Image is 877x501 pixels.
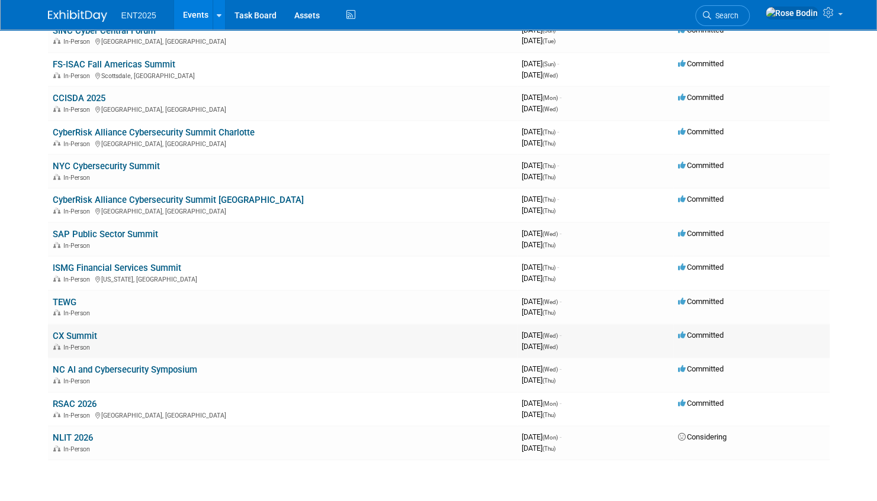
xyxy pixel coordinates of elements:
[522,308,555,316] span: [DATE]
[53,364,197,375] a: NC AI and Cybersecurity Symposium
[63,72,94,80] span: In-Person
[53,331,97,341] a: CX Summit
[542,196,555,203] span: (Thu)
[63,38,94,46] span: In-Person
[542,242,555,248] span: (Thu)
[678,331,724,340] span: Committed
[53,38,60,44] img: In-Person Event
[542,129,555,135] span: (Thu)
[542,231,558,237] span: (Wed)
[53,445,60,451] img: In-Person Event
[678,263,724,271] span: Committed
[53,25,156,36] a: SINC Cyber Central Forum
[542,38,555,44] span: (Tue)
[53,412,60,418] img: In-Person Event
[557,127,559,136] span: -
[522,93,561,102] span: [DATE]
[678,195,724,203] span: Committed
[542,276,555,282] span: (Thu)
[522,376,555,384] span: [DATE]
[63,140,94,148] span: In-Person
[53,174,60,180] img: In-Person Event
[678,93,724,102] span: Committed
[765,7,818,20] img: Rose Bodin
[121,11,156,20] span: ENT2025
[678,297,724,306] span: Committed
[560,93,561,102] span: -
[63,106,94,114] span: In-Person
[522,172,555,181] span: [DATE]
[53,309,60,315] img: In-Person Event
[63,377,94,385] span: In-Person
[542,106,558,112] span: (Wed)
[522,432,561,441] span: [DATE]
[560,331,561,340] span: -
[542,72,558,79] span: (Wed)
[557,59,559,68] span: -
[522,274,555,283] span: [DATE]
[560,297,561,306] span: -
[560,364,561,373] span: -
[560,432,561,441] span: -
[678,59,724,68] span: Committed
[678,399,724,408] span: Committed
[542,264,555,271] span: (Thu)
[53,410,512,419] div: [GEOGRAPHIC_DATA], [GEOGRAPHIC_DATA]
[542,27,555,34] span: (Sun)
[53,104,512,114] div: [GEOGRAPHIC_DATA], [GEOGRAPHIC_DATA]
[678,161,724,170] span: Committed
[522,59,559,68] span: [DATE]
[53,206,512,215] div: [GEOGRAPHIC_DATA], [GEOGRAPHIC_DATA]
[522,229,561,238] span: [DATE]
[542,377,555,384] span: (Thu)
[522,263,559,271] span: [DATE]
[678,127,724,136] span: Committed
[695,5,750,26] a: Search
[522,161,559,170] span: [DATE]
[542,163,555,169] span: (Thu)
[53,70,512,80] div: Scottsdale, [GEOGRAPHIC_DATA]
[63,344,94,351] span: In-Person
[542,344,558,350] span: (Wed)
[678,25,724,34] span: Committed
[53,229,158,240] a: SAP Public Sector Summit
[53,106,60,112] img: In-Person Event
[522,240,555,249] span: [DATE]
[557,25,559,34] span: -
[542,174,555,180] span: (Thu)
[53,140,60,146] img: In-Person Event
[542,95,558,101] span: (Mon)
[557,263,559,271] span: -
[542,366,558,373] span: (Wed)
[53,297,76,308] a: TEWG
[63,208,94,215] span: In-Person
[542,140,555,147] span: (Thu)
[560,229,561,238] span: -
[53,72,60,78] img: In-Person Event
[48,10,107,22] img: ExhibitDay
[522,36,555,45] span: [DATE]
[542,445,555,452] span: (Thu)
[53,59,175,70] a: FS-ISAC Fall Americas Summit
[522,104,558,113] span: [DATE]
[522,331,561,340] span: [DATE]
[53,36,512,46] div: [GEOGRAPHIC_DATA], [GEOGRAPHIC_DATA]
[522,206,555,215] span: [DATE]
[522,138,555,147] span: [DATE]
[53,377,60,383] img: In-Person Event
[711,11,738,20] span: Search
[53,274,512,283] div: [US_STATE], [GEOGRAPHIC_DATA]
[53,161,160,172] a: NYC Cybersecurity Summit
[542,434,558,441] span: (Mon)
[53,195,304,205] a: CyberRisk Alliance Cybersecurity Summit [GEOGRAPHIC_DATA]
[542,208,555,214] span: (Thu)
[53,399,97,409] a: RSAC 2026
[53,208,60,214] img: In-Person Event
[522,410,555,419] span: [DATE]
[542,299,558,305] span: (Wed)
[63,412,94,419] span: In-Person
[522,444,555,452] span: [DATE]
[542,309,555,316] span: (Thu)
[522,127,559,136] span: [DATE]
[522,342,558,351] span: [DATE]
